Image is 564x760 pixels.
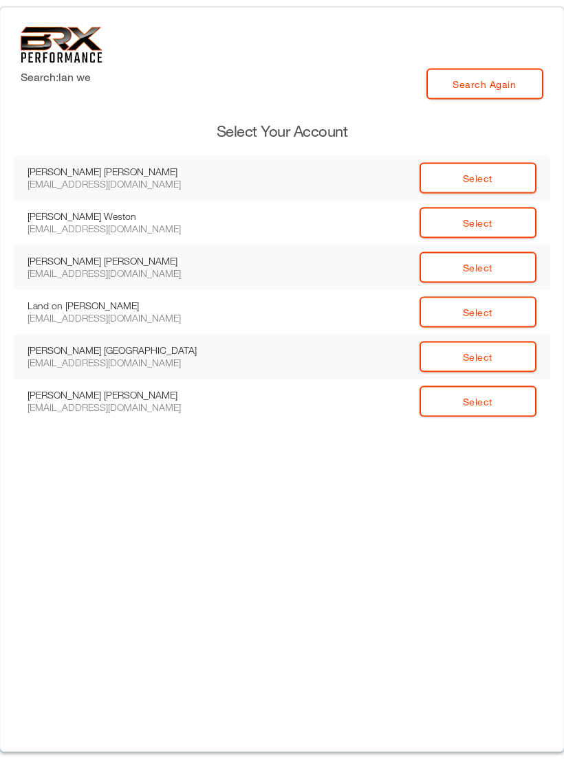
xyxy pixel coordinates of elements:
[28,389,213,401] div: [PERSON_NAME] [PERSON_NAME]
[28,267,213,280] div: [EMAIL_ADDRESS][DOMAIN_NAME]
[28,255,213,267] div: [PERSON_NAME] [PERSON_NAME]
[426,69,543,100] a: Search Again
[28,210,213,223] div: [PERSON_NAME] Weston
[420,342,536,372] a: Select
[28,223,213,235] div: [EMAIL_ADDRESS][DOMAIN_NAME]
[28,300,213,312] div: Land on [PERSON_NAME]
[14,121,550,142] h3: Select Your Account
[420,297,536,328] a: Select
[420,252,536,283] a: Select
[21,69,91,85] label: Search: lan we
[420,386,536,417] a: Select
[420,163,536,194] a: Select
[21,27,102,63] img: 6f7da32581c89ca25d665dc3aae533e4f14fe3ef_original.svg
[28,357,213,369] div: [EMAIL_ADDRESS][DOMAIN_NAME]
[28,312,213,324] div: [EMAIL_ADDRESS][DOMAIN_NAME]
[28,344,213,357] div: [PERSON_NAME] [GEOGRAPHIC_DATA]
[28,401,213,414] div: [EMAIL_ADDRESS][DOMAIN_NAME]
[28,166,213,178] div: [PERSON_NAME] [PERSON_NAME]
[420,208,536,238] a: Select
[28,178,213,190] div: [EMAIL_ADDRESS][DOMAIN_NAME]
